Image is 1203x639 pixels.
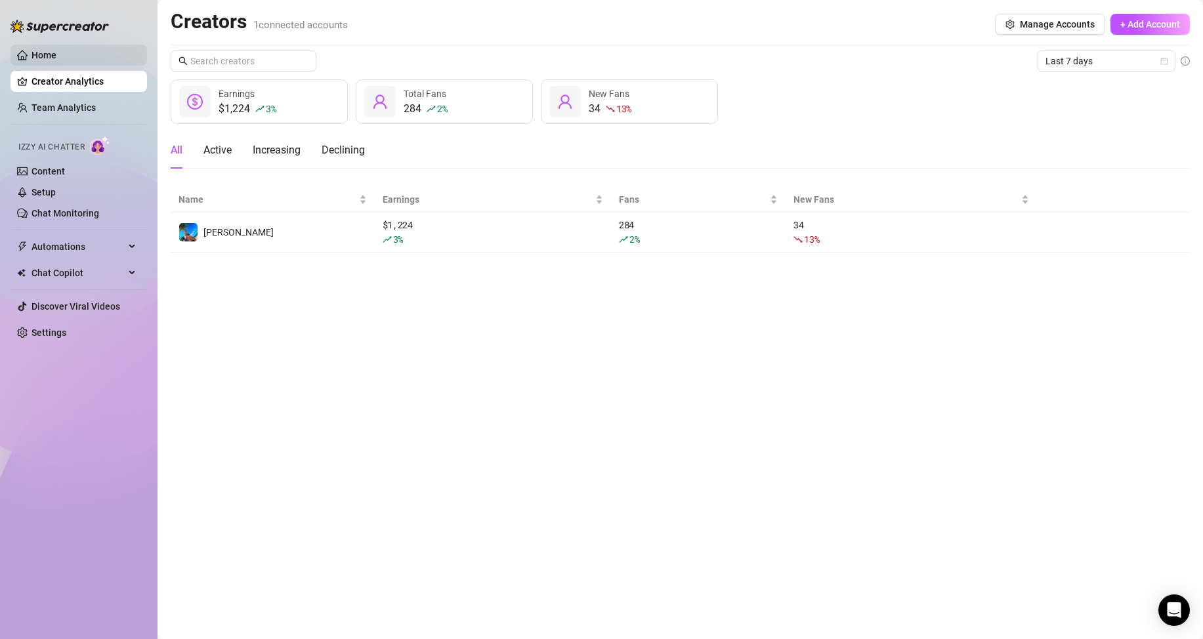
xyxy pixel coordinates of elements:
[32,236,125,257] span: Automations
[557,94,573,110] span: user
[179,56,188,66] span: search
[90,136,110,155] img: AI Chatter
[383,218,603,247] div: $ 1,224
[437,102,447,115] span: 2 %
[383,235,392,244] span: rise
[32,187,56,197] a: Setup
[17,268,26,278] img: Chat Copilot
[375,187,611,213] th: Earnings
[793,192,1019,207] span: New Fans
[1181,56,1190,66] span: info-circle
[11,20,109,33] img: logo-BBDzfeDw.svg
[793,235,803,244] span: fall
[32,50,56,60] a: Home
[266,102,276,115] span: 3 %
[629,233,639,245] span: 2 %
[32,301,120,312] a: Discover Viral Videos
[32,71,137,92] a: Creator Analytics
[32,327,66,338] a: Settings
[793,218,1029,247] div: 34
[32,208,99,218] a: Chat Monitoring
[219,89,255,99] span: Earnings
[203,142,232,158] div: Active
[786,187,1037,213] th: New Fans
[804,233,819,245] span: 13 %
[187,94,203,110] span: dollar-circle
[404,89,446,99] span: Total Fans
[1110,14,1190,35] button: + Add Account
[179,223,198,241] img: Ryan
[32,102,96,113] a: Team Analytics
[1158,594,1190,626] div: Open Intercom Messenger
[619,235,628,244] span: rise
[322,142,365,158] div: Declining
[1045,51,1168,71] span: Last 7 days
[606,104,615,113] span: fall
[179,192,356,207] span: Name
[1160,57,1168,65] span: calendar
[171,187,375,213] th: Name
[219,101,276,117] div: $1,224
[1120,19,1180,30] span: + Add Account
[1005,20,1015,29] span: setting
[619,192,767,207] span: Fans
[427,104,436,113] span: rise
[32,262,125,283] span: Chat Copilot
[611,187,786,213] th: Fans
[190,54,298,68] input: Search creators
[171,9,348,34] h2: Creators
[393,233,403,245] span: 3 %
[253,19,348,31] span: 1 connected accounts
[372,94,388,110] span: user
[171,142,182,158] div: All
[589,89,629,99] span: New Fans
[619,218,778,247] div: 284
[1020,19,1095,30] span: Manage Accounts
[383,192,593,207] span: Earnings
[203,227,274,237] span: [PERSON_NAME]
[995,14,1105,35] button: Manage Accounts
[17,241,28,252] span: thunderbolt
[589,101,631,117] div: 34
[18,141,85,154] span: Izzy AI Chatter
[32,166,65,176] a: Content
[253,142,301,158] div: Increasing
[404,101,447,117] div: 284
[255,104,264,113] span: rise
[616,102,631,115] span: 13 %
